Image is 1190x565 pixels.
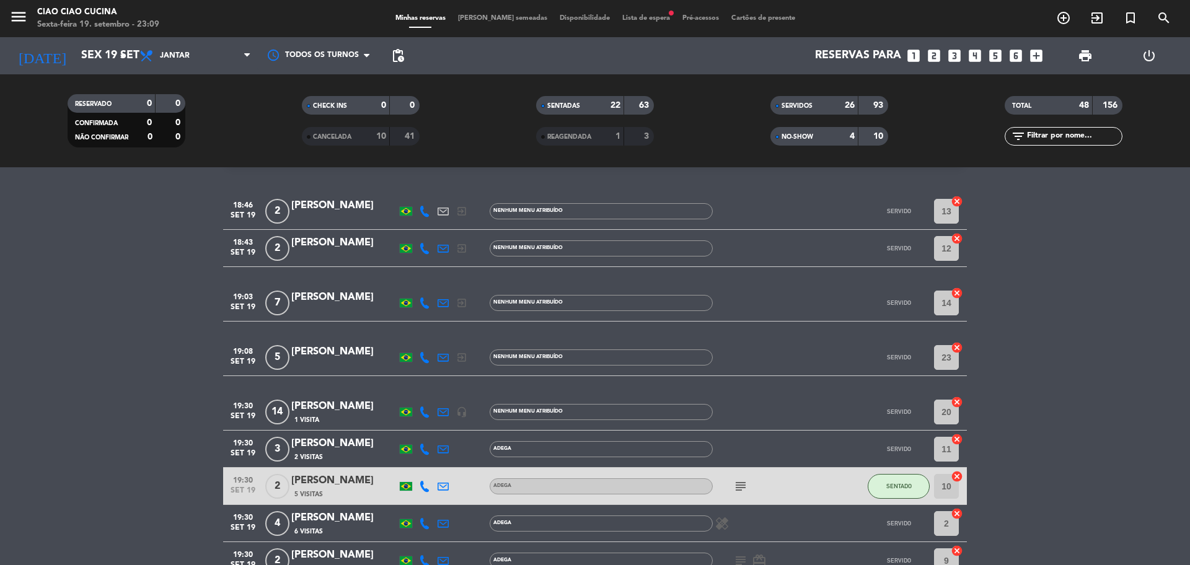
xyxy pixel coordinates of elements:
i: cancel [951,341,963,354]
span: REAGENDADA [547,134,591,140]
strong: 0 [147,118,152,127]
span: fiber_manual_record [668,9,675,17]
i: cancel [951,287,963,299]
strong: 10 [376,132,386,141]
span: CANCELADA [313,134,351,140]
i: filter_list [1011,129,1026,144]
span: CONFIRMADA [75,120,118,126]
strong: 0 [175,118,183,127]
div: [PERSON_NAME] [291,198,397,214]
span: 5 Visitas [294,489,323,499]
button: SERVIDO [868,236,930,261]
span: SERVIDO [887,408,911,415]
i: power_settings_new [1142,48,1157,63]
div: [PERSON_NAME] [291,547,397,563]
div: [PERSON_NAME] [291,235,397,251]
strong: 93 [873,101,886,110]
span: TOTAL [1012,103,1031,109]
i: subject [733,479,748,494]
i: menu [9,7,28,26]
div: [PERSON_NAME] [291,510,397,526]
span: NO-SHOW [782,134,813,140]
span: Disponibilidade [553,15,616,22]
strong: 26 [845,101,855,110]
div: [PERSON_NAME] [291,473,397,489]
i: looks_two [926,48,942,64]
i: cancel [951,396,963,408]
span: Nenhum menu atribuído [493,409,563,414]
span: 19:30 [227,398,258,412]
i: healing [715,516,729,531]
i: exit_to_app [456,352,467,363]
i: looks_one [906,48,922,64]
strong: 0 [147,99,152,108]
i: [DATE] [9,42,75,69]
i: turned_in_not [1123,11,1138,25]
span: SERVIDO [887,445,911,452]
i: exit_to_app [456,297,467,309]
strong: 0 [175,133,183,141]
i: add_box [1028,48,1044,64]
span: [PERSON_NAME] semeadas [452,15,553,22]
span: 1 Visita [294,415,319,425]
div: [PERSON_NAME] [291,436,397,452]
i: cancel [951,195,963,208]
span: set 19 [227,211,258,226]
span: SERVIDO [887,208,911,214]
span: Nenhum menu atribuído [493,300,563,305]
i: exit_to_app [456,243,467,254]
span: 2 [265,199,289,224]
span: 18:43 [227,234,258,248]
span: 4 [265,511,289,536]
span: RESERVADO [75,101,112,107]
span: Nenhum menu atribuído [493,354,563,359]
i: cancel [951,433,963,445]
span: ADEGA [493,446,511,451]
i: exit_to_app [1090,11,1104,25]
button: SERVIDO [868,400,930,424]
strong: 0 [148,133,152,141]
span: 2 [265,236,289,261]
i: add_circle_outline [1056,11,1071,25]
span: SERVIDO [887,557,911,564]
div: [PERSON_NAME] [291,289,397,305]
span: SENTADO [886,483,912,489]
span: set 19 [227,486,258,501]
span: 14 [265,400,289,424]
span: 19:30 [227,509,258,523]
span: 6 Visitas [294,527,323,537]
span: ADEGA [493,520,511,525]
span: Nenhum menu atribuído [493,245,563,250]
span: 19:30 [227,472,258,486]
strong: 4 [850,132,855,141]
i: cancel [951,507,963,520]
span: NÃO CONFIRMAR [75,134,128,141]
span: set 19 [227,357,258,372]
span: Reservas para [815,50,901,62]
strong: 1 [615,132,620,141]
span: Jantar [160,51,190,60]
span: pending_actions [390,48,405,63]
button: SENTADO [868,474,930,499]
span: SERVIDOS [782,103,813,109]
strong: 3 [644,132,651,141]
span: 5 [265,345,289,370]
strong: 10 [873,132,886,141]
span: SERVIDO [887,354,911,361]
strong: 41 [405,132,417,141]
i: headset_mic [456,406,467,418]
strong: 0 [175,99,183,108]
strong: 63 [639,101,651,110]
span: 19:03 [227,289,258,303]
span: set 19 [227,412,258,426]
span: Lista de espera [616,15,676,22]
span: ADEGA [493,558,511,563]
i: cancel [951,470,963,483]
i: arrow_drop_down [115,48,130,63]
span: SERVIDO [887,245,911,252]
div: [PERSON_NAME] [291,398,397,414]
strong: 0 [381,101,386,110]
i: looks_5 [987,48,1003,64]
span: Minhas reservas [389,15,452,22]
span: set 19 [227,248,258,263]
